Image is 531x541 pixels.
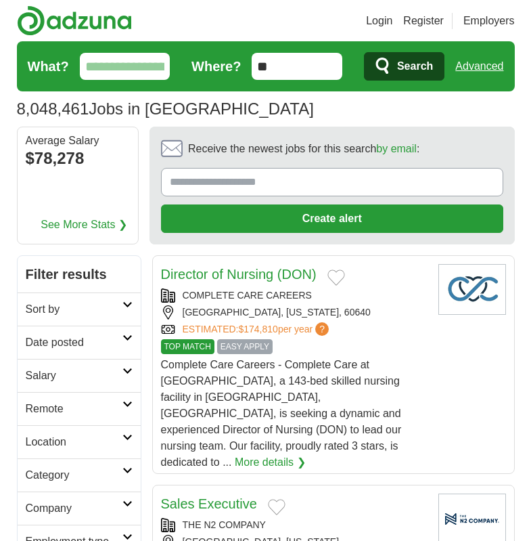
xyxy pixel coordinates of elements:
span: EASY APPLY [217,339,273,354]
button: Add to favorite jobs [327,269,345,286]
h2: Sort by [26,301,122,318]
div: COMPLETE CARE CAREERS [161,288,428,303]
span: TOP MATCH [161,339,214,354]
a: Category [18,458,141,492]
span: Receive the newest jobs for this search : [188,141,419,157]
button: Create alert [161,204,503,233]
div: THE N2 COMPANY [161,518,428,532]
span: Complete Care Careers - Complete Care at [GEOGRAPHIC_DATA], a 143-bed skilled nursing facility in... [161,359,402,468]
a: Advanced [455,53,503,80]
label: What? [28,56,69,77]
div: $78,278 [26,146,130,171]
h2: Filter results [18,256,141,293]
h2: Category [26,467,122,483]
span: ? [315,322,329,336]
a: Location [18,425,141,458]
label: Where? [191,56,241,77]
a: Salary [18,359,141,392]
a: See More Stats ❯ [41,217,127,233]
a: Register [403,13,444,29]
a: by email [376,143,417,154]
button: Add to favorite jobs [268,499,285,515]
span: 8,048,461 [17,97,89,121]
span: Search [397,53,433,80]
img: Adzuna logo [17,5,132,36]
h2: Location [26,434,122,450]
a: More details ❯ [235,454,306,471]
div: Average Salary [26,135,130,146]
a: ESTIMATED:$174,810per year? [183,322,332,337]
a: Company [18,492,141,525]
h2: Company [26,500,122,517]
a: Director of Nursing (DON) [161,267,317,282]
h2: Salary [26,368,122,384]
div: [GEOGRAPHIC_DATA], [US_STATE], 60640 [161,305,428,320]
h1: Jobs in [GEOGRAPHIC_DATA] [17,100,314,118]
a: Login [366,13,392,29]
h2: Remote [26,401,122,417]
a: Employers [463,13,515,29]
img: Company logo [438,264,506,315]
a: Remote [18,392,141,425]
a: Sort by [18,293,141,326]
a: Sales Executive [161,496,257,511]
a: Date posted [18,326,141,359]
h2: Date posted [26,334,122,351]
span: $174,810 [238,324,277,334]
button: Search [364,52,444,81]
